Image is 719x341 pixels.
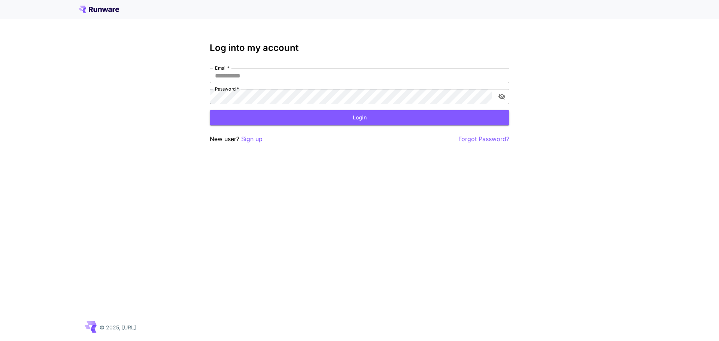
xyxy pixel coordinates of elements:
[215,65,230,71] label: Email
[215,86,239,92] label: Password
[495,90,509,103] button: toggle password visibility
[210,110,509,125] button: Login
[458,134,509,144] button: Forgot Password?
[100,323,136,331] p: © 2025, [URL]
[210,43,509,53] h3: Log into my account
[241,134,263,144] button: Sign up
[210,134,263,144] p: New user?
